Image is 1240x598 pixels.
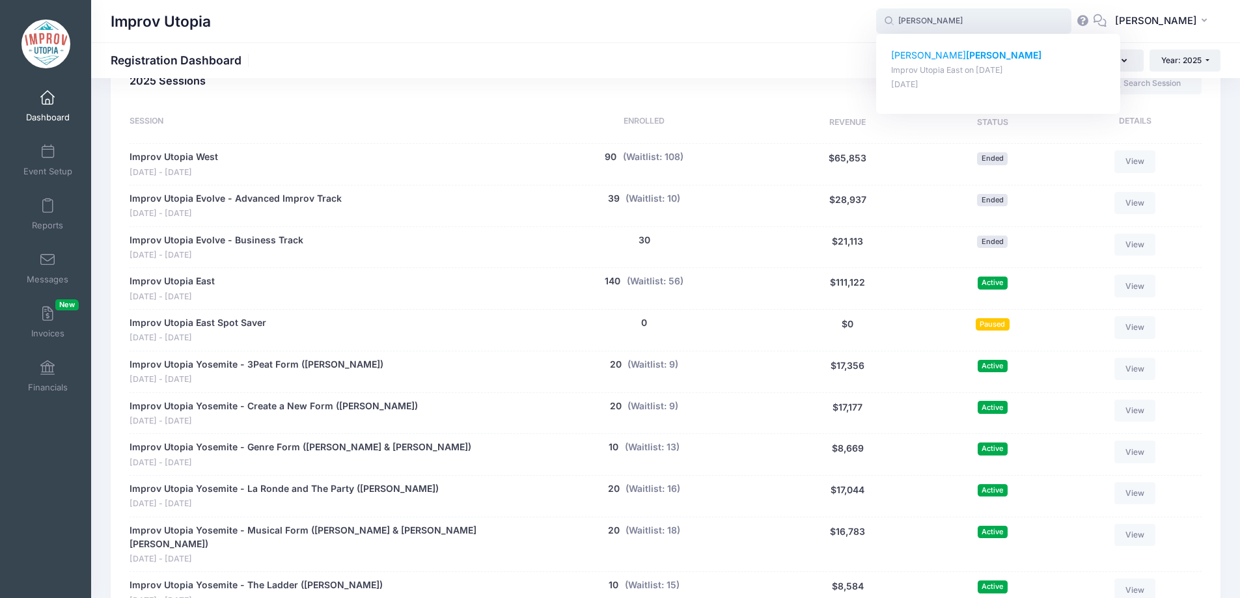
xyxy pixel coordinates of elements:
[130,498,439,510] span: [DATE] - [DATE]
[605,150,616,164] button: 90
[605,275,620,288] button: 140
[130,316,266,330] a: Improv Utopia East Spot Saver
[1114,524,1156,546] a: View
[1104,72,1202,94] input: Search Session
[130,441,471,454] a: Improv Utopia Yosemite - Genre Form ([PERSON_NAME] & [PERSON_NAME])
[27,274,68,285] span: Messages
[130,457,471,469] span: [DATE] - [DATE]
[32,220,63,231] span: Reports
[891,49,1106,62] p: [PERSON_NAME]
[610,358,622,372] button: 20
[1114,358,1156,380] a: View
[21,20,70,68] img: Improv Utopia
[1150,49,1220,72] button: Year: 2025
[977,152,1008,165] span: Ended
[978,580,1008,593] span: Active
[1114,316,1156,338] a: View
[625,578,680,592] button: (Waitlist: 15)
[1161,55,1202,65] span: Year: 2025
[773,150,923,178] div: $65,853
[923,115,1062,131] div: Status
[627,400,678,413] button: (Waitlist: 9)
[17,245,79,291] a: Messages
[626,524,680,537] button: (Waitlist: 18)
[130,150,218,164] a: Improv Utopia West
[891,79,1106,91] p: [DATE]
[773,275,923,303] div: $111,122
[17,191,79,237] a: Reports
[1107,7,1220,36] button: [PERSON_NAME]
[773,482,923,510] div: $17,044
[639,234,650,247] button: 30
[891,64,1106,77] p: Improv Utopia East on [DATE]
[17,299,79,345] a: InvoicesNew
[130,482,439,496] a: Improv Utopia Yosemite - La Ronde and The Party ([PERSON_NAME])
[1115,14,1197,28] span: [PERSON_NAME]
[627,275,683,288] button: (Waitlist: 56)
[625,441,680,454] button: (Waitlist: 13)
[773,358,923,386] div: $17,356
[1062,115,1202,131] div: Details
[876,8,1071,34] input: Search by First Name, Last Name, or Email...
[626,192,680,206] button: (Waitlist: 10)
[130,553,509,565] span: [DATE] - [DATE]
[978,526,1008,538] span: Active
[608,192,620,206] button: 39
[23,166,72,177] span: Event Setup
[978,442,1008,455] span: Active
[516,115,773,131] div: Enrolled
[130,358,383,372] a: Improv Utopia Yosemite - 3Peat Form ([PERSON_NAME])
[623,150,683,164] button: (Waitlist: 108)
[610,400,622,413] button: 20
[977,236,1008,248] span: Ended
[773,192,923,220] div: $28,937
[130,415,418,428] span: [DATE] - [DATE]
[55,299,79,310] span: New
[626,482,680,496] button: (Waitlist: 16)
[773,316,923,344] div: $0
[17,137,79,183] a: Event Setup
[28,382,68,393] span: Financials
[609,441,618,454] button: 10
[773,115,923,131] div: Revenue
[1114,150,1156,172] a: View
[1114,234,1156,256] a: View
[641,316,647,330] button: 0
[773,234,923,262] div: $21,113
[17,353,79,399] a: Financials
[627,358,678,372] button: (Waitlist: 9)
[130,208,342,220] span: [DATE] - [DATE]
[130,74,206,87] span: 2025 Sessions
[1114,400,1156,422] a: View
[130,524,509,551] a: Improv Utopia Yosemite - Musical Form ([PERSON_NAME] & [PERSON_NAME] [PERSON_NAME])
[111,7,211,36] h1: Improv Utopia
[130,234,303,247] a: Improv Utopia Evolve - Business Track
[978,277,1008,289] span: Active
[1114,441,1156,463] a: View
[130,400,418,413] a: Improv Utopia Yosemite - Create a New Form ([PERSON_NAME])
[17,83,79,129] a: Dashboard
[1114,192,1156,214] a: View
[111,53,253,67] h1: Registration Dashboard
[1114,275,1156,297] a: View
[130,275,215,288] a: Improv Utopia East
[978,484,1008,496] span: Active
[130,115,516,131] div: Session
[130,578,383,592] a: Improv Utopia Yosemite - The Ladder ([PERSON_NAME])
[773,400,923,428] div: $17,177
[773,524,923,565] div: $16,783
[978,401,1008,413] span: Active
[978,360,1008,372] span: Active
[966,49,1041,61] strong: [PERSON_NAME]
[26,112,70,123] span: Dashboard
[773,441,923,469] div: $8,669
[130,192,342,206] a: Improv Utopia Evolve - Advanced Improv Track
[608,524,620,537] button: 20
[608,482,620,496] button: 20
[977,194,1008,206] span: Ended
[609,578,618,592] button: 10
[130,332,266,344] span: [DATE] - [DATE]
[1114,482,1156,504] a: View
[130,249,303,262] span: [DATE] - [DATE]
[976,318,1010,331] span: Paused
